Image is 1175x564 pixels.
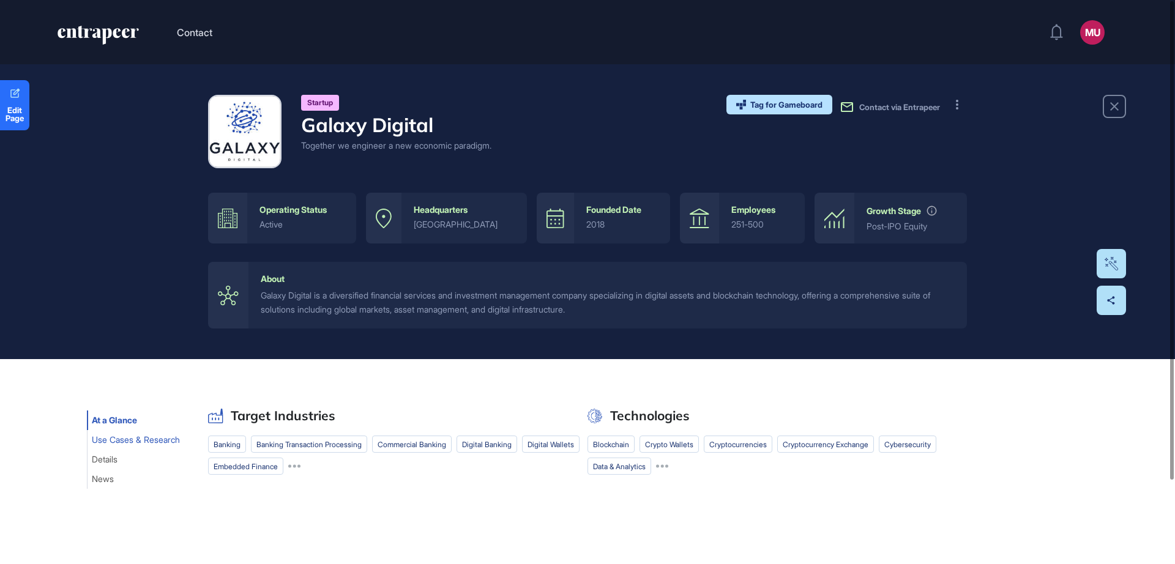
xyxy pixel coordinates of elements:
[587,436,635,453] li: blockchain
[522,436,580,453] li: digital wallets
[372,436,452,453] li: commercial banking
[261,274,285,284] div: About
[92,474,114,484] span: News
[750,101,822,109] span: Tag for Gameboard
[56,26,140,49] a: entrapeer-logo
[301,113,491,136] h4: Galaxy Digital
[414,205,468,215] div: Headquarters
[1080,20,1105,45] button: MU
[610,408,690,423] h2: Technologies
[210,97,280,166] img: Galaxy Digital-logo
[840,100,940,114] button: Contact via Entrapeer
[731,205,775,215] div: Employees
[414,220,515,229] div: [GEOGRAPHIC_DATA]
[704,436,772,453] li: cryptocurrencies
[208,436,246,453] li: banking
[457,436,517,453] li: digital banking
[259,205,327,215] div: Operating Status
[92,415,137,425] span: At a Glance
[87,450,122,469] button: Details
[87,410,142,430] button: At a Glance
[859,102,940,112] span: Contact via Entrapeer
[731,220,793,229] div: 251-500
[92,455,117,464] span: Details
[208,458,283,475] li: Embedded Finance
[586,205,641,215] div: Founded Date
[87,469,119,489] button: News
[777,436,874,453] li: Cryptocurrency Exchange
[92,435,180,445] span: Use Cases & Research
[640,436,699,453] li: crypto wallets
[301,139,491,152] div: Together we engineer a new economic paradigm.
[231,408,335,423] h2: Target Industries
[586,220,658,229] div: 2018
[867,221,955,231] div: Post-IPO Equity
[867,206,921,216] div: Growth Stage
[261,289,955,316] div: Galaxy Digital is a diversified financial services and investment management company specializing...
[879,436,936,453] li: cybersecurity
[259,220,344,229] div: active
[301,95,339,111] div: Startup
[177,24,212,40] button: Contact
[251,436,367,453] li: banking transaction processing
[87,430,185,450] button: Use Cases & Research
[587,458,651,475] li: data & analytics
